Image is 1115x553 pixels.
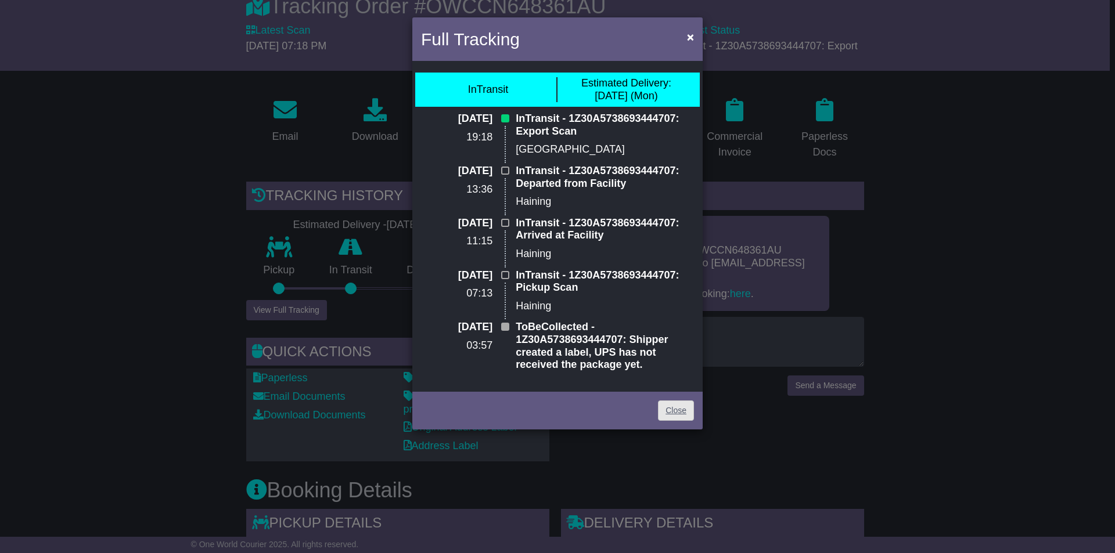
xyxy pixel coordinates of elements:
p: InTransit - 1Z30A5738693444707: Pickup Scan [516,269,694,294]
span: Estimated Delivery: [581,77,671,89]
p: [GEOGRAPHIC_DATA] [516,143,694,156]
p: InTransit - 1Z30A5738693444707: Export Scan [516,113,694,138]
p: 11:15 [421,235,492,248]
button: Close [681,25,700,49]
span: × [687,30,694,44]
p: 19:18 [421,131,492,144]
p: Haining [516,196,694,208]
div: [DATE] (Mon) [581,77,671,102]
p: [DATE] [421,217,492,230]
p: Haining [516,300,694,313]
p: [DATE] [421,165,492,178]
h4: Full Tracking [421,26,520,52]
p: Haining [516,248,694,261]
p: [DATE] [421,113,492,125]
p: [DATE] [421,269,492,282]
p: 07:13 [421,287,492,300]
div: InTransit [468,84,508,96]
p: ToBeCollected - 1Z30A5738693444707: Shipper created a label, UPS has not received the package yet. [516,321,694,371]
p: InTransit - 1Z30A5738693444707: Arrived at Facility [516,217,694,242]
p: InTransit - 1Z30A5738693444707: Departed from Facility [516,165,694,190]
p: 03:57 [421,339,492,352]
p: 13:36 [421,183,492,196]
p: [DATE] [421,321,492,334]
a: Close [658,400,694,421]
